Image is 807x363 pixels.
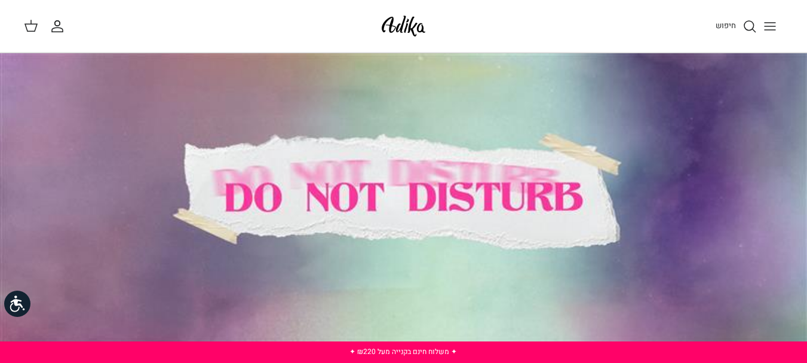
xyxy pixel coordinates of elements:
a: ✦ משלוח חינם בקנייה מעל ₪220 ✦ [349,346,457,357]
button: Toggle menu [757,13,783,39]
span: חיפוש [716,20,736,31]
a: החשבון שלי [50,19,69,33]
a: חיפוש [716,19,757,33]
img: Adika IL [378,12,429,40]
